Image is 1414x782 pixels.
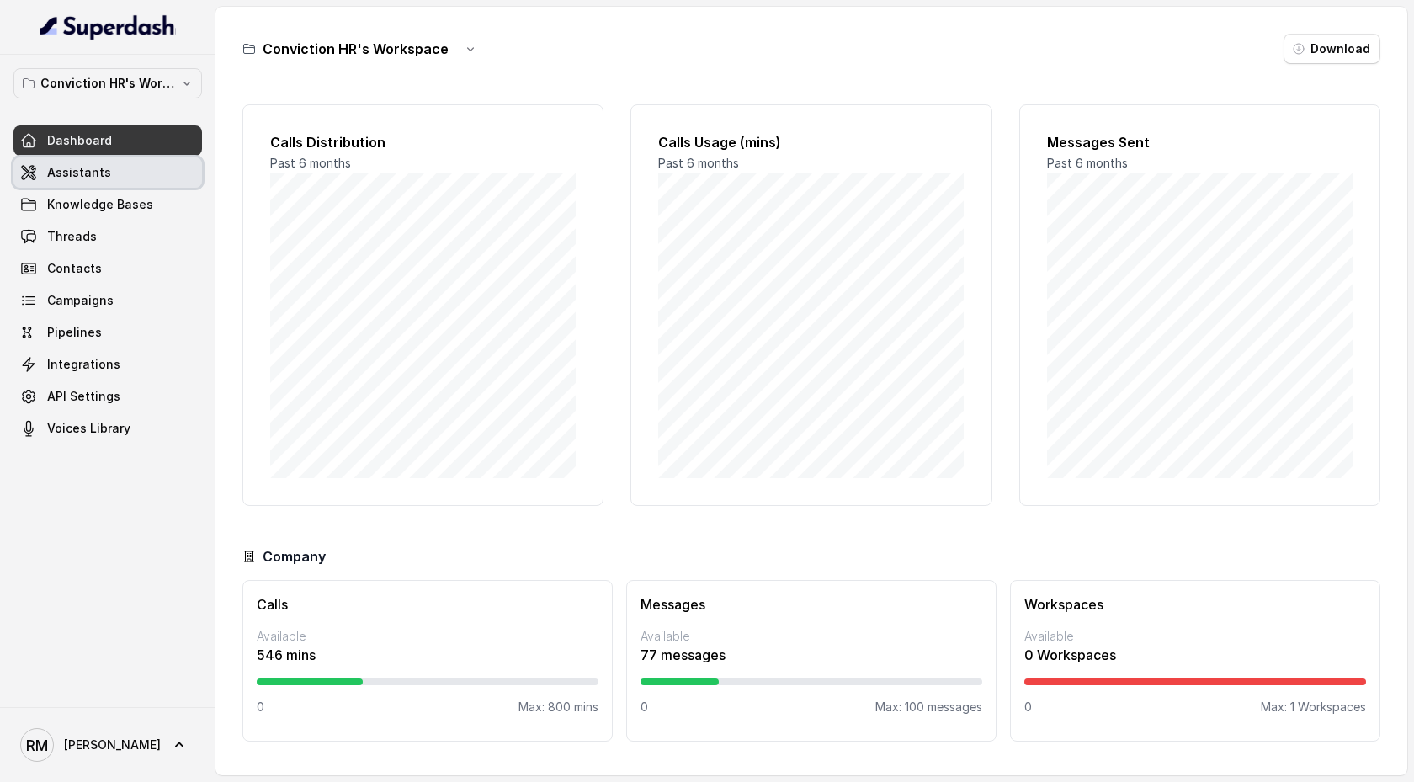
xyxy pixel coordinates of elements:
p: Conviction HR's Workspace [40,73,175,93]
span: Knowledge Bases [47,196,153,213]
span: Dashboard [47,132,112,149]
span: Integrations [47,356,120,373]
span: Pipelines [47,324,102,341]
p: 0 [641,699,648,716]
p: Max: 100 messages [875,699,982,716]
button: Download [1284,34,1380,64]
a: Knowledge Bases [13,189,202,220]
h3: Messages [641,594,982,614]
p: 0 Workspaces [1024,645,1366,665]
p: Max: 1 Workspaces [1261,699,1366,716]
a: Contacts [13,253,202,284]
p: Max: 800 mins [518,699,598,716]
p: Available [1024,628,1366,645]
text: RM [26,737,48,754]
span: [PERSON_NAME] [64,737,161,753]
img: light.svg [40,13,176,40]
span: Past 6 months [270,156,351,170]
p: 546 mins [257,645,598,665]
a: Threads [13,221,202,252]
p: 0 [257,699,264,716]
h3: Company [263,546,326,567]
h2: Calls Usage (mins) [658,132,964,152]
span: Past 6 months [658,156,739,170]
a: Integrations [13,349,202,380]
span: Voices Library [47,420,130,437]
h2: Messages Sent [1047,132,1353,152]
a: API Settings [13,381,202,412]
span: Campaigns [47,292,114,309]
h3: Workspaces [1024,594,1366,614]
h3: Calls [257,594,598,614]
a: Dashboard [13,125,202,156]
a: Assistants [13,157,202,188]
a: Voices Library [13,413,202,444]
h3: Conviction HR's Workspace [263,39,449,59]
span: Contacts [47,260,102,277]
p: Available [257,628,598,645]
a: Campaigns [13,285,202,316]
p: Available [641,628,982,645]
a: [PERSON_NAME] [13,721,202,769]
h2: Calls Distribution [270,132,576,152]
p: 0 [1024,699,1032,716]
span: Threads [47,228,97,245]
button: Conviction HR's Workspace [13,68,202,98]
span: Assistants [47,164,111,181]
a: Pipelines [13,317,202,348]
p: 77 messages [641,645,982,665]
span: API Settings [47,388,120,405]
span: Past 6 months [1047,156,1128,170]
